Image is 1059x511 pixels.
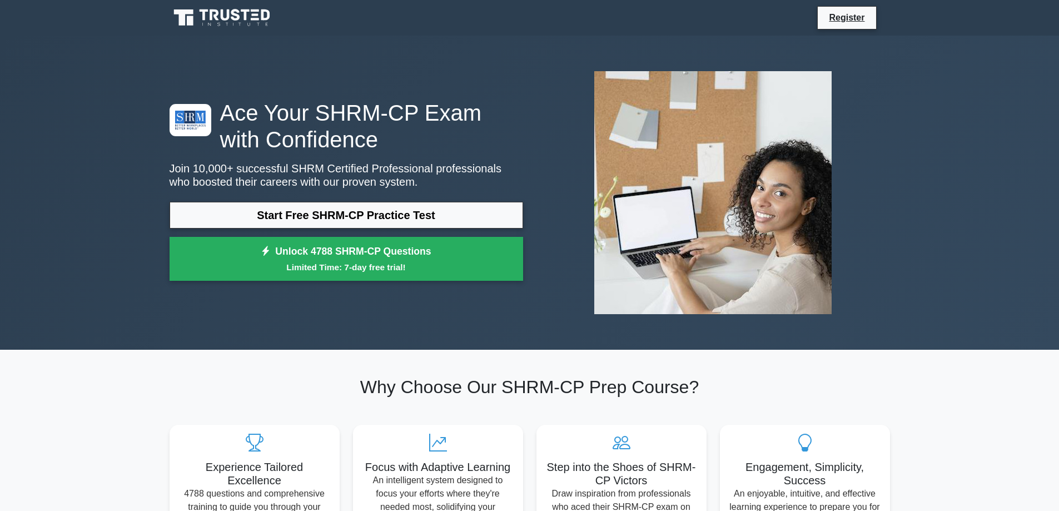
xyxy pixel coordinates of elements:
h2: Why Choose Our SHRM-CP Prep Course? [170,376,890,398]
a: Unlock 4788 SHRM-CP QuestionsLimited Time: 7-day free trial! [170,237,523,281]
h5: Step into the Shoes of SHRM-CP Victors [545,460,698,487]
h5: Engagement, Simplicity, Success [729,460,881,487]
a: Register [822,11,871,24]
h1: Ace Your SHRM-CP Exam with Confidence [170,100,523,153]
h5: Experience Tailored Excellence [178,460,331,487]
h5: Focus with Adaptive Learning [362,460,514,474]
a: Start Free SHRM-CP Practice Test [170,202,523,229]
small: Limited Time: 7-day free trial! [183,261,509,274]
p: Join 10,000+ successful SHRM Certified Professional professionals who boosted their careers with ... [170,162,523,188]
